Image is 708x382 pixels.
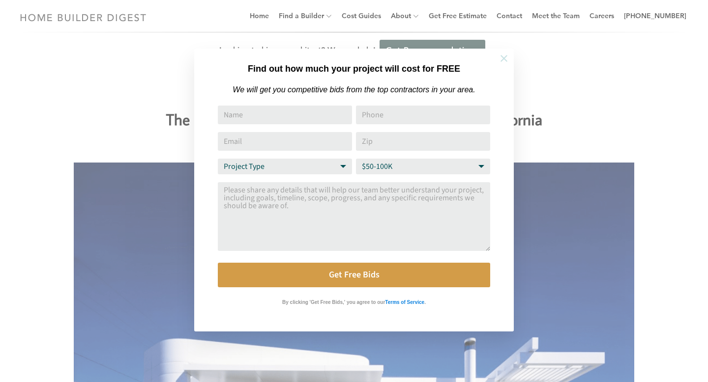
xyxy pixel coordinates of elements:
input: Name [218,106,352,124]
select: Budget Range [356,159,490,174]
select: Project Type [218,159,352,174]
iframe: Drift Widget Chat Controller [519,311,696,370]
textarea: Comment or Message [218,182,490,251]
button: Close [487,41,521,76]
input: Phone [356,106,490,124]
strong: . [424,300,426,305]
strong: By clicking 'Get Free Bids,' you agree to our [282,300,385,305]
em: We will get you competitive bids from the top contractors in your area. [233,85,475,94]
strong: Find out how much your project will cost for FREE [248,64,460,74]
a: Terms of Service [385,297,424,305]
input: Email Address [218,132,352,151]
button: Get Free Bids [218,263,490,287]
strong: Terms of Service [385,300,424,305]
input: Zip [356,132,490,151]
